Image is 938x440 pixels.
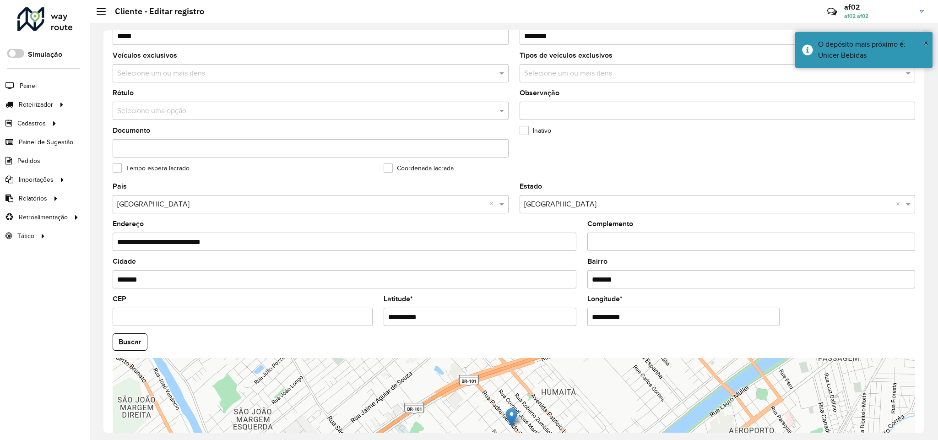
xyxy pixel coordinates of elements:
label: Latitude [384,293,413,304]
span: af02 af02 [844,12,913,20]
a: Contato Rápido [822,2,842,22]
span: Roteirizador [19,100,53,109]
span: Importações [19,175,54,185]
label: Tempo espera lacrado [113,163,190,173]
span: Tático [17,231,34,241]
span: × [924,38,928,48]
label: Veículos exclusivos [113,50,177,61]
button: Close [924,36,928,50]
span: Relatórios [19,194,47,203]
label: Endereço [113,218,144,229]
label: Tipos de veículos exclusivos [520,50,613,61]
button: Buscar [113,333,147,351]
div: O depósito mais próximo é: Unicer Bebidas [818,39,926,61]
label: Estado [520,181,542,192]
label: Rótulo [113,87,134,98]
span: Painel de Sugestão [19,137,73,147]
span: Cadastros [17,119,46,128]
label: Cidade [113,256,136,267]
label: Complemento [587,218,633,229]
label: Coordenada lacrada [384,163,454,173]
img: Marker [506,408,517,427]
span: Clear all [489,199,497,210]
span: Clear all [896,199,904,210]
h2: Cliente - Editar registro [106,6,204,16]
label: País [113,181,127,192]
label: Bairro [587,256,607,267]
label: CEP [113,293,126,304]
label: Inativo [520,126,551,136]
label: Simulação [28,49,62,60]
label: Documento [113,125,150,136]
label: Longitude [587,293,623,304]
span: Pedidos [17,156,40,166]
h3: af02 [844,3,913,11]
label: Observação [520,87,559,98]
span: Retroalimentação [19,212,68,222]
span: Painel [20,81,37,91]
